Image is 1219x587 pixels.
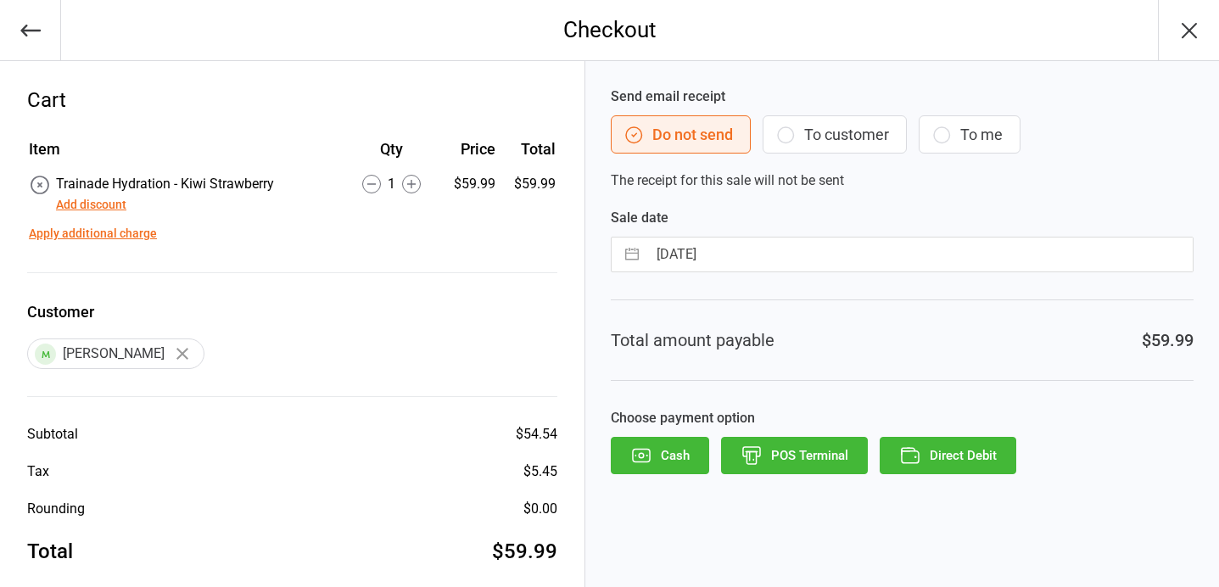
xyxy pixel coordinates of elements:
div: Total amount payable [611,327,774,353]
div: $0.00 [523,499,557,519]
th: Total [502,137,555,172]
div: $54.54 [516,424,557,444]
td: $59.99 [502,174,555,215]
button: Add discount [56,196,126,214]
label: Customer [27,300,557,323]
th: Item [29,137,341,172]
label: Sale date [611,208,1194,228]
label: Choose payment option [611,408,1194,428]
div: 1 [343,174,440,194]
div: $59.99 [492,536,557,567]
div: [PERSON_NAME] [27,338,204,369]
button: Apply additional charge [29,225,157,243]
div: The receipt for this sale will not be sent [611,87,1194,191]
div: $59.99 [441,174,495,194]
button: Do not send [611,115,751,154]
button: To customer [763,115,907,154]
div: Cart [27,85,557,115]
div: Subtotal [27,424,78,444]
button: Direct Debit [880,437,1016,474]
div: $5.45 [523,461,557,482]
span: Trainade Hydration - Kiwi Strawberry [56,176,274,192]
div: Total [27,536,73,567]
th: Qty [343,137,440,172]
button: To me [919,115,1020,154]
label: Send email receipt [611,87,1194,107]
button: Cash [611,437,709,474]
div: $59.99 [1142,327,1194,353]
div: Rounding [27,499,85,519]
div: Tax [27,461,49,482]
div: Price [441,137,495,160]
button: POS Terminal [721,437,868,474]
